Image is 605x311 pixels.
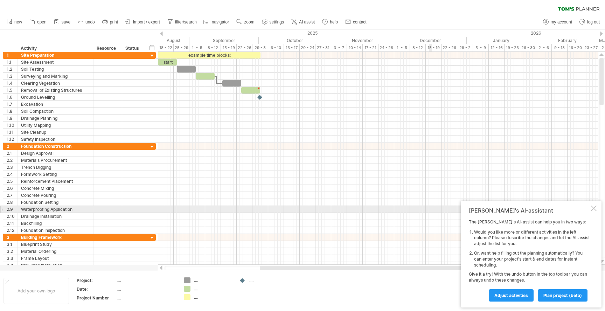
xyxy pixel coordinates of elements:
[21,45,89,52] div: Activity
[5,18,24,27] a: new
[543,293,582,298] span: plan project (beta)
[21,101,90,108] div: Excavation
[7,115,17,122] div: 1.9
[117,286,175,292] div: ....
[331,44,347,51] div: 3 - 7
[252,44,268,51] div: 29 - 3
[7,262,17,269] div: 3.4
[536,44,552,51] div: 2 - 6
[237,44,252,51] div: 22 - 26
[21,115,90,122] div: Drainage Planning
[394,37,467,44] div: December 2025
[21,227,90,234] div: Foundation Inspection
[21,59,90,65] div: Site Assessment
[320,18,340,27] a: help
[117,295,175,301] div: ....
[473,44,489,51] div: 5 - 9
[474,229,590,247] li: Would you like more or different activities in the left column? Please describe the changes and l...
[14,20,22,25] span: new
[97,45,118,52] div: Resource
[21,192,90,199] div: Concrete Pouring
[578,18,602,27] a: log out
[77,286,115,292] div: Date:
[587,20,600,25] span: log out
[489,289,534,302] a: Adjust activities
[21,199,90,206] div: Foundation Setting
[194,294,232,300] div: ....
[21,220,90,227] div: Backfilling
[552,44,568,51] div: 9 - 13
[7,199,17,206] div: 2.8
[7,122,17,129] div: 1.10
[378,44,394,51] div: 24 - 28
[21,157,90,164] div: Materials Procurement
[7,220,17,227] div: 2.11
[315,44,331,51] div: 27 - 31
[7,136,17,143] div: 1.12
[21,234,90,241] div: Building Framework
[21,108,90,115] div: Soil Compaction
[21,66,90,72] div: Soil Testing
[21,164,90,171] div: Trench Digging
[77,277,115,283] div: Project:
[299,20,315,25] span: AI assist
[212,20,229,25] span: navigator
[21,80,90,87] div: Clearing Vegetation
[300,44,315,51] div: 20 - 24
[158,52,260,58] div: example time blocks:
[21,136,90,143] div: Safety Inspection
[7,87,17,94] div: 1.5
[331,37,394,44] div: November 2025
[343,18,369,27] a: contact
[174,44,189,51] div: 25 - 29
[426,44,441,51] div: 15 - 19
[410,44,426,51] div: 8 - 12
[469,219,590,301] div: The [PERSON_NAME]'s AI-assist can help you in two ways: Give it a try! With the undo button in th...
[7,164,17,171] div: 2.3
[21,185,90,192] div: Concrete Mixing
[7,150,17,157] div: 2.1
[505,44,520,51] div: 19 - 23
[4,278,69,304] div: Add your own logo
[62,20,70,25] span: save
[7,241,17,248] div: 3.1
[205,44,221,51] div: 8 - 12
[21,150,90,157] div: Design Approval
[21,178,90,185] div: Reinforcement Placement
[21,87,90,94] div: Removal of Existing Structures
[441,44,457,51] div: 22 - 26
[568,44,583,51] div: 16 - 20
[494,293,528,298] span: Adjust activities
[7,66,17,72] div: 1.2
[474,250,590,268] li: Or, want help filling out the planning automatically? You can enter your project's start & end da...
[7,213,17,220] div: 2.10
[158,44,174,51] div: 18 - 22
[235,18,256,27] a: zoom
[166,18,199,27] a: filter/search
[21,94,90,101] div: Ground Levelling
[7,255,17,262] div: 3.3
[7,234,17,241] div: 3
[536,37,599,44] div: February 2026
[330,20,338,25] span: help
[21,241,90,248] div: Blueprint Study
[21,213,90,220] div: Drainage Installation
[7,178,17,185] div: 2.5
[244,20,254,25] span: zoom
[469,207,590,214] div: [PERSON_NAME]'s AI-assistant
[541,18,574,27] a: my account
[21,262,90,269] div: Wall Stud Installation
[551,20,572,25] span: my account
[100,18,120,27] a: print
[7,129,17,136] div: 1.11
[583,44,599,51] div: 23 - 27
[28,18,49,27] a: open
[7,157,17,164] div: 2.2
[21,171,90,178] div: Formwork Setting
[363,44,378,51] div: 17 - 21
[21,248,90,255] div: Material Ordering
[21,129,90,136] div: Site Cleanup
[125,45,141,52] div: Status
[77,295,115,301] div: Project Number
[189,37,259,44] div: September 2025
